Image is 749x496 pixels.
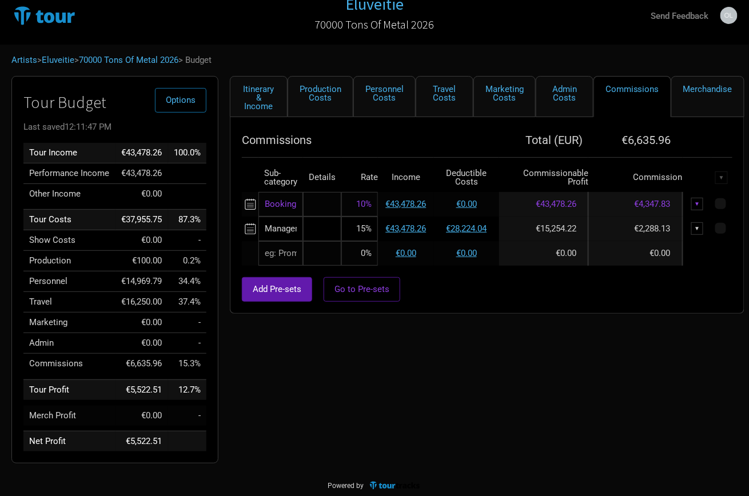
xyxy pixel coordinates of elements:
[23,143,115,163] td: Tour Income
[23,251,115,271] td: Production
[446,223,487,234] a: €28,224.04
[499,129,588,151] th: Total ( EUR )
[242,129,499,151] th: Commissions
[588,217,682,241] td: €2,288.13
[74,56,178,65] span: >
[386,199,427,209] a: €43,478.26
[115,313,168,333] td: €0.00
[115,210,168,230] td: €37,955.75
[155,88,206,113] button: Options
[166,95,196,105] span: Options
[168,354,206,374] td: Commissions as % of Tour Income
[115,379,168,400] td: €5,522.51
[23,292,115,313] td: Travel
[651,11,709,21] strong: Send Feedback
[328,482,364,490] span: Powered by
[168,230,206,251] td: Show Costs as % of Tour Income
[258,192,303,217] div: Booking Agent
[23,406,115,426] td: Merch Profit
[115,271,168,292] td: €14,969.79
[720,7,738,24] img: Jan-Ole
[416,76,473,117] a: Travel Costs
[115,354,168,374] td: €6,635.96
[115,163,168,183] td: €43,478.26
[168,210,206,230] td: Tour Costs as % of Tour Income
[23,333,115,354] td: Admin
[303,163,341,192] th: Details
[434,163,500,192] th: Deductible Costs
[314,18,434,31] h2: 70000 Tons Of Metal 2026
[23,123,206,131] div: Last saved 12:11:47 PM
[23,379,115,400] td: Tour Profit
[334,284,389,294] span: Go to Pre-sets
[115,183,168,204] td: €0.00
[378,163,433,192] th: Income
[258,217,303,241] div: Management
[23,313,115,333] td: Marketing
[168,313,206,333] td: Marketing as % of Tour Income
[168,183,206,204] td: Other Income as % of Tour Income
[536,76,593,117] a: Admin Costs
[386,223,427,234] a: €43,478.26
[23,271,115,292] td: Personnel
[168,251,206,271] td: Production as % of Tour Income
[314,13,434,37] a: 70000 Tons Of Metal 2026
[168,163,206,183] td: Performance Income as % of Tour Income
[691,198,704,210] div: ▼
[499,192,588,217] td: €43,478.26
[456,248,477,258] a: €0.00
[258,241,303,266] input: eg: Promoter Fee
[353,76,416,117] a: Personnel Costs
[691,222,704,235] div: ▼
[11,55,37,65] a: Artists
[37,56,74,65] span: >
[168,431,206,452] td: Net Profit as % of Tour Income
[115,406,168,426] td: €0.00
[253,284,301,294] span: Add Pre-sets
[168,406,206,426] td: Merch Profit as % of Tour Income
[178,56,212,65] span: > Budget
[499,217,588,241] td: €15,254.22
[168,271,206,292] td: Personnel as % of Tour Income
[369,481,421,490] img: TourTracks
[499,241,588,266] td: €0.00
[23,94,206,111] h1: Tour Budget
[473,76,536,117] a: Marketing Costs
[115,251,168,271] td: €100.00
[324,277,400,302] button: Go to Pre-sets
[593,76,671,117] a: Commissions
[115,333,168,354] td: €0.00
[588,129,682,151] th: €6,635.96
[23,163,115,183] td: Performance Income
[23,210,115,230] td: Tour Costs
[456,199,477,209] a: €0.00
[42,55,74,65] a: Eluveitie
[588,163,682,192] th: Commission
[115,431,168,452] td: €5,522.51
[588,241,682,266] td: €0.00
[671,76,744,117] a: Merchandise
[258,163,303,192] th: Sub-category
[499,163,588,192] th: Commissionable Profit
[115,230,168,251] td: €0.00
[23,354,115,374] td: Commissions
[23,230,115,251] td: Show Costs
[115,143,168,163] td: €43,478.26
[115,292,168,313] td: €16,250.00
[168,333,206,354] td: Admin as % of Tour Income
[242,277,312,302] button: Add Pre-sets
[715,171,728,184] div: ▼
[588,192,682,217] td: €4,347.83
[79,55,178,65] a: 70000 Tons Of Metal 2026
[168,292,206,313] td: Travel as % of Tour Income
[288,76,353,117] a: Production Costs
[230,76,288,117] a: Itinerary & Income
[396,248,416,258] a: €0.00
[341,163,378,192] th: Rate
[11,4,135,27] img: TourTracks
[23,183,115,204] td: Other Income
[168,143,206,163] td: Tour Income as % of Tour Income
[168,379,206,400] td: Tour Profit as % of Tour Income
[23,431,115,452] td: Net Profit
